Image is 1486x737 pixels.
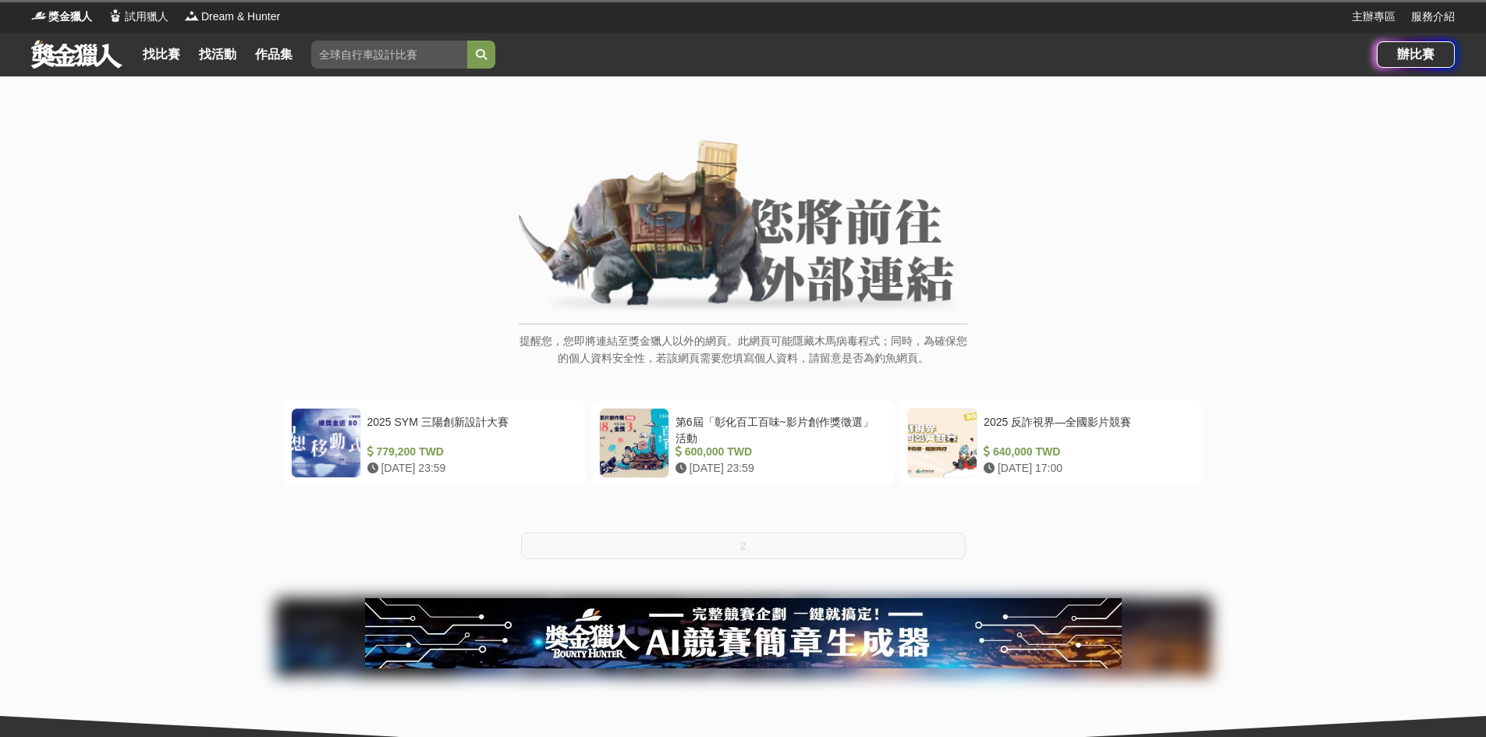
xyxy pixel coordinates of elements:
img: Logo [184,8,200,23]
p: 提醒您，您即將連結至獎金獵人以外的網頁。此網頁可能隱藏木馬病毒程式；同時，為確保您的個人資料安全性，若該網頁需要您填寫個人資料，請留意是否為釣魚網頁。 [519,332,967,383]
a: 找活動 [193,44,243,66]
div: [DATE] 23:59 [367,460,573,477]
a: LogoDream & Hunter [184,9,280,25]
img: External Link Banner [519,140,967,316]
span: Dream & Hunter [201,9,280,25]
a: Logo獎金獵人 [31,9,92,25]
button: 2 [521,533,966,559]
div: 2025 SYM 三陽創新設計大賽 [367,414,573,444]
input: 全球自行車設計比賽 [311,41,467,69]
a: Logo試用獵人 [108,9,168,25]
img: Logo [31,8,47,23]
a: 2025 反詐視界—全國影片競賽 640,000 TWD [DATE] 17:00 [899,400,1203,486]
div: 640,000 TWD [984,444,1189,460]
div: [DATE] 23:59 [676,460,881,477]
a: 辦比賽 [1377,41,1455,68]
div: [DATE] 17:00 [984,460,1189,477]
a: 服務介紹 [1411,9,1455,25]
div: 2025 反詐視界—全國影片競賽 [984,414,1189,444]
a: 找比賽 [137,44,186,66]
span: 獎金獵人 [48,9,92,25]
a: 主辦專區 [1352,9,1396,25]
div: 600,000 TWD [676,444,881,460]
div: 779,200 TWD [367,444,573,460]
img: Logo [108,8,123,23]
img: e66c81bb-b616-479f-8cf1-2a61d99b1888.jpg [365,598,1122,668]
a: 第6屆「彰化百工百味~影片創作獎徵選」活動 600,000 TWD [DATE] 23:59 [591,400,895,486]
a: 作品集 [249,44,299,66]
div: 第6屆「彰化百工百味~影片創作獎徵選」活動 [676,414,881,444]
a: 2025 SYM 三陽創新設計大賽 779,200 TWD [DATE] 23:59 [283,400,587,486]
span: 試用獵人 [125,9,168,25]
